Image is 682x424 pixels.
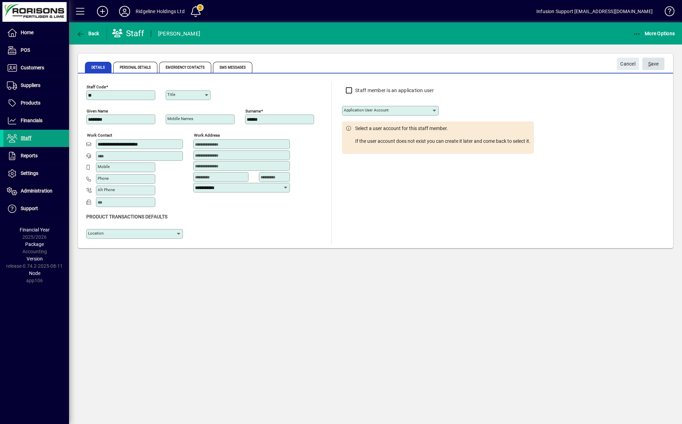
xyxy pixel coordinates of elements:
span: S [648,61,651,67]
label: Staff member is an application user [354,87,434,94]
span: Emergency Contacts [159,62,211,73]
span: Suppliers [21,82,40,88]
mat-label: Mobile [98,164,110,169]
mat-label: Location [88,231,104,236]
span: Version [27,256,43,262]
div: Staff [112,28,144,39]
span: Personal Details [113,62,158,73]
button: Back [75,27,101,40]
a: Customers [3,59,69,77]
span: Financial Year [20,227,50,233]
mat-label: Staff Code [87,85,106,89]
span: Reports [21,153,38,158]
span: Settings [21,170,38,176]
mat-label: Title [167,92,175,97]
span: Back [76,31,99,36]
div: Ridgeline Holdings Ltd [136,6,185,17]
button: Cancel [617,58,639,70]
span: Node [29,270,40,276]
a: Administration [3,183,69,200]
a: POS [3,42,69,59]
mat-label: Middle names [167,116,193,121]
a: Suppliers [3,77,69,94]
a: Products [3,95,69,112]
span: Customers [21,65,44,70]
a: Settings [3,165,69,182]
p: Select a user account for this staff member. [355,125,530,132]
span: Financials [21,118,42,123]
mat-label: Phone [98,176,109,181]
a: Support [3,200,69,217]
span: POS [21,47,30,53]
mat-label: Application user account [344,108,389,112]
mat-label: Alt Phone [98,187,115,192]
div: [PERSON_NAME] [158,28,200,39]
a: Knowledge Base [660,1,673,24]
mat-label: Given name [87,109,108,114]
span: More Options [633,31,675,36]
button: Profile [114,5,136,18]
span: Products [21,100,40,106]
mat-label: Surname [245,109,261,114]
button: Save [642,58,664,70]
span: Cancel [620,58,635,70]
a: Financials [3,112,69,129]
div: Infusion Support [EMAIL_ADDRESS][DOMAIN_NAME] [536,6,653,17]
a: Reports [3,147,69,165]
button: Add [91,5,114,18]
span: Staff [21,135,31,141]
span: Home [21,30,33,35]
span: Product Transactions Defaults [86,214,167,219]
span: ave [648,58,659,70]
span: Package [25,241,44,247]
button: More Options [631,27,677,40]
span: Support [21,206,38,211]
span: SMS Messages [213,62,252,73]
span: Details [85,62,111,73]
span: Administration [21,188,52,194]
app-page-header-button: Back [69,27,107,40]
p: If the user account does not exist you can create it later and come back to select it. [355,138,530,145]
a: Home [3,24,69,41]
